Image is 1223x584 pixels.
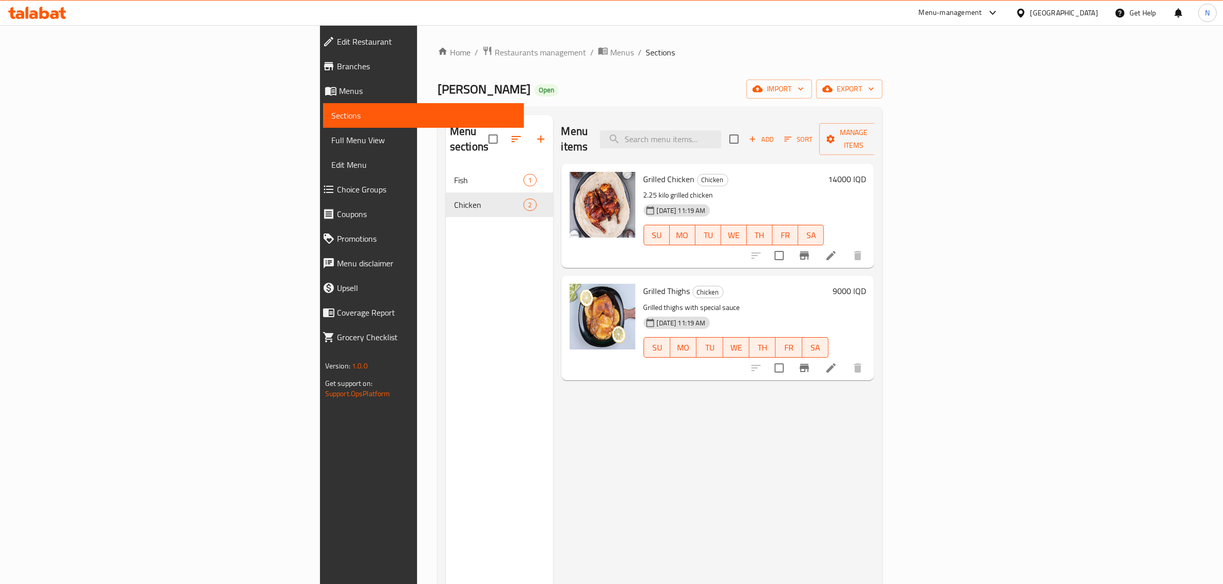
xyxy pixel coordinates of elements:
button: MO [670,337,697,358]
span: Edit Menu [331,159,516,171]
span: Edit Restaurant [337,35,516,48]
span: Get support on: [325,377,372,390]
span: Branches [337,60,516,72]
span: TU [700,228,717,243]
a: Menus [314,79,524,103]
span: Open [535,86,558,94]
span: Grilled Chicken [644,171,695,187]
button: Branch-specific-item [792,356,817,380]
button: export [816,80,882,99]
div: Chicken2 [446,192,553,217]
span: Upsell [337,282,516,294]
span: WE [725,228,743,243]
span: 1 [524,176,536,185]
span: Add item [745,131,778,147]
div: Chicken [692,286,724,298]
a: Edit Restaurant [314,29,524,54]
button: delete [845,356,870,380]
div: items [523,199,536,211]
div: Chicken [697,174,728,186]
p: Grilled thighs with special sauce [644,301,829,314]
a: Edit menu item [825,249,837,262]
button: TH [747,225,773,245]
span: WE [727,340,745,355]
span: Select all sections [482,128,504,150]
button: Add [745,131,778,147]
button: TU [697,337,723,358]
a: Choice Groups [314,177,524,202]
span: Menu disclaimer [337,257,516,269]
span: Chicken [693,286,723,298]
span: Grocery Checklist [337,331,516,343]
span: [DATE] 11:19 AM [653,318,710,328]
h6: 9000 IQD [833,284,866,298]
button: Sort [782,131,815,147]
span: 1.0.0 [352,359,368,373]
span: [DATE] 11:19 AM [653,206,710,216]
a: Coupons [314,202,524,226]
h2: Menu items [561,124,588,154]
div: Fish1 [446,168,553,192]
button: SA [798,225,824,245]
span: Full Menu View [331,134,516,146]
span: SU [648,228,666,243]
span: TH [754,340,772,355]
button: SA [802,337,829,358]
a: Sections [323,103,524,128]
h6: 14000 IQD [828,172,866,186]
div: Menu-management [919,7,982,19]
div: Open [535,84,558,96]
span: Menus [339,85,516,97]
span: Chicken [454,199,523,211]
span: import [755,83,804,95]
span: MO [674,228,691,243]
li: / [590,46,594,59]
span: Coupons [337,208,516,220]
img: Grilled Chicken [570,172,635,238]
span: MO [674,340,692,355]
li: / [638,46,642,59]
span: Promotions [337,232,516,245]
a: Full Menu View [323,128,524,152]
button: Branch-specific-item [792,243,817,268]
span: Manage items [827,126,880,152]
a: Branches [314,54,524,79]
input: search [600,130,721,148]
div: Fish [454,174,523,186]
button: FR [773,225,798,245]
a: Upsell [314,276,524,300]
span: Sections [331,109,516,122]
span: Restaurants management [495,46,586,59]
span: Choice Groups [337,183,516,196]
span: Sections [646,46,675,59]
a: Restaurants management [482,46,586,59]
span: 2 [524,200,536,210]
a: Edit Menu [323,152,524,177]
button: TH [749,337,776,358]
span: FR [777,228,794,243]
span: [PERSON_NAME] [438,77,531,101]
div: [GEOGRAPHIC_DATA] [1030,7,1098,18]
span: export [824,83,874,95]
button: MO [670,225,695,245]
button: Manage items [819,123,888,155]
span: Select to update [768,357,790,379]
a: Menus [598,46,634,59]
button: WE [721,225,747,245]
nav: breadcrumb [438,46,882,59]
span: Menus [610,46,634,59]
span: TU [701,340,719,355]
a: Menu disclaimer [314,251,524,276]
span: Sort sections [504,127,529,151]
span: Sort items [778,131,819,147]
img: Grilled Thighs [570,284,635,349]
button: import [746,80,812,99]
span: N [1205,7,1210,18]
a: Coverage Report [314,300,524,325]
p: 2.25 kilo grilled chicken [644,189,824,202]
span: FR [780,340,798,355]
a: Grocery Checklist [314,325,524,349]
button: delete [845,243,870,268]
button: SU [644,337,670,358]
